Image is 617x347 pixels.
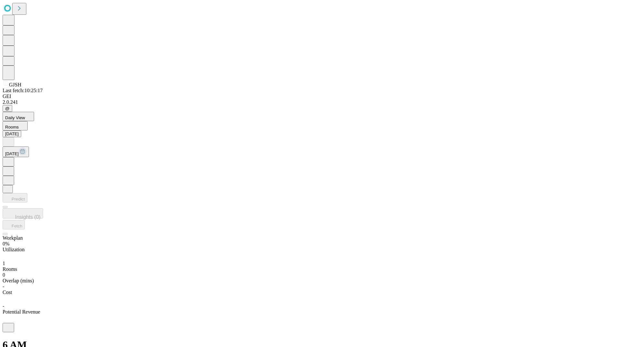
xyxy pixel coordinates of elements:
span: - [3,284,4,289]
button: Rooms [3,121,28,130]
span: Potential Revenue [3,309,40,315]
button: [DATE] [3,147,29,157]
span: 1 [3,261,5,266]
button: Predict [3,193,27,202]
span: Last fetch: 10:25:17 [3,88,43,93]
button: Daily View [3,112,34,121]
span: Overlap (mins) [3,278,34,283]
span: GJSH [9,82,21,87]
span: 0 [3,272,5,278]
div: 2.0.241 [3,99,614,105]
span: Cost [3,289,12,295]
span: Workplan [3,235,23,241]
span: Rooms [5,125,19,129]
button: Insights (0) [3,208,43,218]
button: Fetch [3,220,25,229]
span: 0% [3,241,9,246]
span: @ [5,106,10,111]
button: @ [3,105,12,112]
button: [DATE] [3,130,21,137]
span: Utilization [3,247,24,252]
span: Insights (0) [15,214,40,220]
span: Daily View [5,115,25,120]
span: Rooms [3,266,17,272]
span: [DATE] [5,151,19,156]
span: - [3,303,4,309]
div: GEI [3,93,614,99]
